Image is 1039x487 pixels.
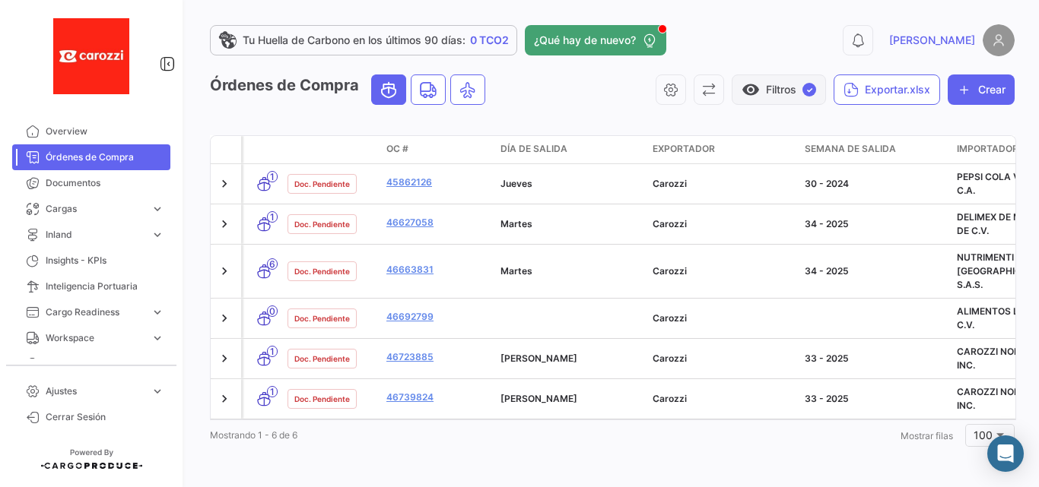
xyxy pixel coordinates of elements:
a: Documentos [12,170,170,196]
button: ¿Qué hay de nuevo? [525,25,666,55]
span: Overview [46,125,164,138]
datatable-header-cell: Día de Salida [494,136,647,163]
button: Crear [948,74,1015,105]
span: Doc. Pendiente [294,218,350,230]
button: Land [411,75,445,104]
span: Importador [957,142,1018,156]
div: Jueves [500,177,640,191]
span: expand_more [151,384,164,398]
button: visibilityFiltros✓ [732,74,826,105]
span: ✓ [802,83,816,96]
span: expand_more [151,331,164,345]
span: Doc. Pendiente [294,353,350,365]
span: Mostrar filas [901,430,953,441]
span: Carozzi [653,353,687,364]
span: 1 [267,346,278,357]
a: 46627058 [386,216,488,229]
span: 6 [267,258,278,270]
span: expand_more [151,305,164,319]
div: Abrir Intercom Messenger [987,435,1024,472]
span: Doc. Pendiente [294,265,350,277]
div: [PERSON_NAME] [500,392,640,406]
a: Expand/Collapse Row [217,351,232,366]
span: Workspace [46,331,145,345]
a: Programas [12,351,170,377]
span: Día de Salida [500,142,567,156]
span: Cargo Readiness [46,305,145,319]
span: Carozzi [653,393,687,404]
span: expand_more [151,202,164,216]
span: Insights - KPIs [46,254,164,267]
button: Ocean [372,75,405,104]
datatable-header-cell: OC # [380,136,494,163]
span: Cargas [46,202,145,216]
span: 1 [267,211,278,223]
a: 46723885 [386,350,488,364]
span: 0 [267,305,278,317]
img: placeholder-user.png [983,24,1015,56]
a: Insights - KPIs [12,248,170,274]
span: Documentos [46,176,164,190]
span: [PERSON_NAME] [889,33,975,48]
a: 46663831 [386,263,488,277]
span: Órdenes de Compra [46,150,164,164]
span: OC # [386,142,408,156]
span: 1 [267,171,278,182]
span: Doc. Pendiente [294,178,350,190]
a: 46692799 [386,310,488,324]
span: Carozzi [653,218,687,229]
span: Semana de Salida [805,142,896,156]
span: Tu Huella de Carbono en los últimos 90 días: [243,33,465,48]
button: Exportar.xlsx [834,74,940,105]
div: Martes [500,217,640,231]
span: Exportador [653,142,715,156]
span: ¿Qué hay de nuevo? [534,33,636,48]
a: Órdenes de Compra [12,144,170,170]
span: Doc. Pendiente [294,312,350,324]
div: 30 - 2024 [805,177,945,191]
img: 33c75eba-4e89-4f8c-8d32-3da69cf57892.jfif [53,18,129,94]
a: Expand/Collapse Row [217,264,232,279]
span: Carozzi [653,265,687,277]
div: 33 - 2025 [805,392,945,406]
div: [PERSON_NAME] [500,352,640,365]
a: 45862126 [386,176,488,189]
span: Cerrar Sesión [46,410,164,424]
button: Air [451,75,485,104]
span: Carozzi [653,178,687,189]
a: Expand/Collapse Row [217,217,232,232]
datatable-header-cell: Semana de Salida [799,136,951,163]
datatable-header-cell: Estado Doc. [281,136,380,163]
h3: Órdenes de Compra [210,74,490,105]
datatable-header-cell: Modo de Transporte [243,136,281,163]
a: Expand/Collapse Row [217,311,232,326]
span: 100 [974,428,993,441]
span: Programas [46,357,164,371]
a: Inteligencia Portuaria [12,274,170,299]
span: visibility [742,81,760,99]
span: Inland [46,228,145,242]
div: Martes [500,264,640,278]
a: Tu Huella de Carbono en los últimos 90 días:0 TCO2 [210,25,517,55]
a: Overview [12,119,170,144]
div: 34 - 2025 [805,264,945,278]
span: Doc. Pendiente [294,393,350,405]
datatable-header-cell: Exportador [647,136,799,163]
span: 1 [267,386,278,397]
span: Inteligencia Portuaria [46,280,164,293]
span: Carozzi [653,312,687,324]
div: 33 - 2025 [805,352,945,365]
a: Expand/Collapse Row [217,176,232,191]
a: Expand/Collapse Row [217,391,232,406]
span: expand_more [151,228,164,242]
a: 46739824 [386,391,488,404]
span: 0 TCO2 [470,33,509,48]
span: Ajustes [46,384,145,398]
div: 34 - 2025 [805,217,945,231]
span: Mostrando 1 - 6 de 6 [210,429,297,441]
